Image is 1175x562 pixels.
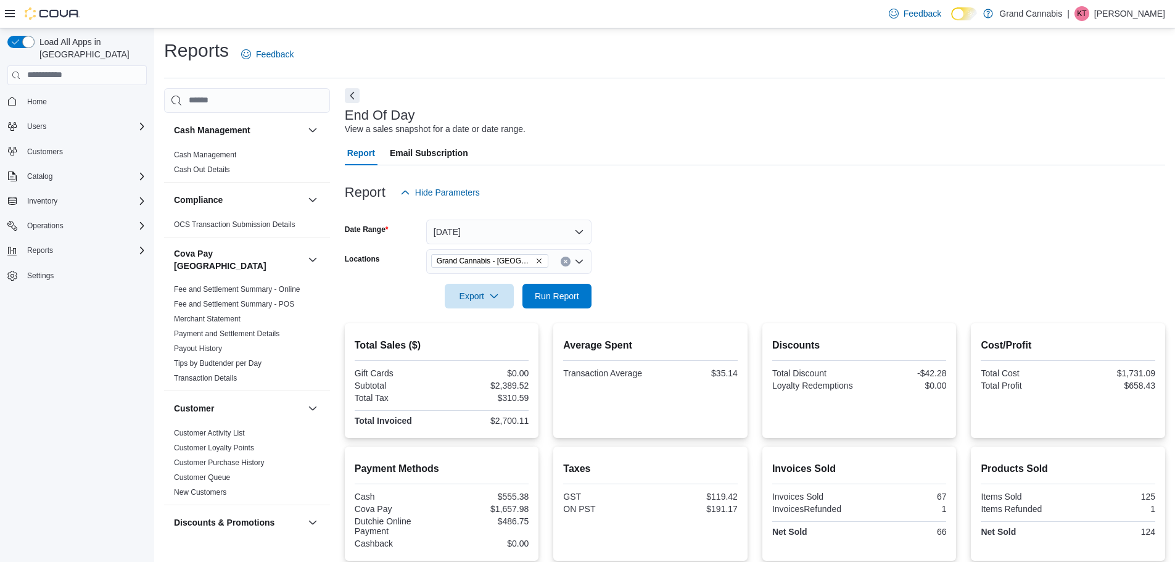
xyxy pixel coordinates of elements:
a: Payout History [174,344,222,353]
span: Catalog [22,169,147,184]
div: Cash Management [164,147,330,182]
span: Payout History [174,344,222,353]
div: $2,700.11 [444,416,529,426]
h2: Average Spent [563,338,738,353]
p: Grand Cannabis [999,6,1062,21]
span: Home [22,94,147,109]
span: Load All Apps in [GEOGRAPHIC_DATA] [35,36,147,60]
label: Locations [345,254,380,264]
span: Merchant Statement [174,314,241,324]
span: Transaction Details [174,373,237,383]
div: $191.17 [653,504,738,514]
h3: Report [345,185,385,200]
span: OCS Transaction Submission Details [174,220,295,229]
div: GST [563,492,648,502]
div: Dutchie Online Payment [355,516,439,536]
a: Customer Loyalty Points [174,444,254,452]
div: $0.00 [444,539,529,548]
button: Cash Management [174,124,303,136]
div: $119.42 [653,492,738,502]
h2: Discounts [772,338,947,353]
button: Home [2,93,152,110]
div: Cova Pay [355,504,439,514]
div: 1 [1071,504,1155,514]
span: Email Subscription [390,141,468,165]
button: Reports [2,242,152,259]
a: Customer Purchase History [174,458,265,467]
span: Reports [22,243,147,258]
span: Feedback [256,48,294,60]
div: $486.75 [444,516,529,526]
div: View a sales snapshot for a date or date range. [345,123,526,136]
img: Cova [25,7,80,20]
div: Cash [355,492,439,502]
span: Fee and Settlement Summary - Online [174,284,300,294]
span: Operations [22,218,147,233]
button: Cova Pay [GEOGRAPHIC_DATA] [174,247,303,272]
span: Users [27,122,46,131]
button: Customer [305,401,320,416]
span: Grand Cannabis - [GEOGRAPHIC_DATA] [437,255,533,267]
p: [PERSON_NAME] [1094,6,1165,21]
h3: Compliance [174,194,223,206]
nav: Complex example [7,88,147,317]
a: Settings [22,268,59,283]
p: | [1067,6,1070,21]
div: $35.14 [653,368,738,378]
button: Hide Parameters [395,180,485,205]
span: Export [452,284,506,308]
div: Kelly Trudel [1074,6,1089,21]
div: Total Cost [981,368,1065,378]
button: Customers [2,143,152,160]
h2: Taxes [563,461,738,476]
input: Dark Mode [951,7,977,20]
h2: Invoices Sold [772,461,947,476]
button: Operations [2,217,152,234]
button: Customer [174,402,303,415]
span: Inventory [22,194,147,209]
a: New Customers [174,488,226,497]
div: InvoicesRefunded [772,504,857,514]
div: Loyalty Redemptions [772,381,857,391]
strong: Net Sold [772,527,807,537]
button: Open list of options [574,257,584,267]
div: ON PST [563,504,648,514]
span: Hide Parameters [415,186,480,199]
h2: Cost/Profit [981,338,1155,353]
div: Total Profit [981,381,1065,391]
button: Run Report [522,284,592,308]
h2: Payment Methods [355,461,529,476]
span: Customer Queue [174,473,230,482]
span: Reports [27,246,53,255]
a: Customers [22,144,68,159]
button: Discounts & Promotions [305,515,320,530]
button: Cova Pay [GEOGRAPHIC_DATA] [305,252,320,267]
h3: Discounts & Promotions [174,516,274,529]
span: Fee and Settlement Summary - POS [174,299,294,309]
span: Home [27,97,47,107]
button: Reports [22,243,58,258]
button: Users [22,119,51,134]
span: Report [347,141,375,165]
div: Total Tax [355,393,439,403]
span: Catalog [27,171,52,181]
span: Cash Management [174,150,236,160]
a: Customer Queue [174,473,230,482]
button: [DATE] [426,220,592,244]
div: $555.38 [444,492,529,502]
span: New Customers [174,487,226,497]
a: Customer Activity List [174,429,245,437]
div: Cova Pay [GEOGRAPHIC_DATA] [164,282,330,391]
div: Cashback [355,539,439,548]
button: Catalog [2,168,152,185]
a: Fee and Settlement Summary - POS [174,300,294,308]
span: Operations [27,221,64,231]
div: $0.00 [444,368,529,378]
div: Invoices Sold [772,492,857,502]
div: Subtotal [355,381,439,391]
span: Settings [27,271,54,281]
div: -$42.28 [862,368,946,378]
h3: Customer [174,402,214,415]
a: Merchant Statement [174,315,241,323]
a: OCS Transaction Submission Details [174,220,295,229]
